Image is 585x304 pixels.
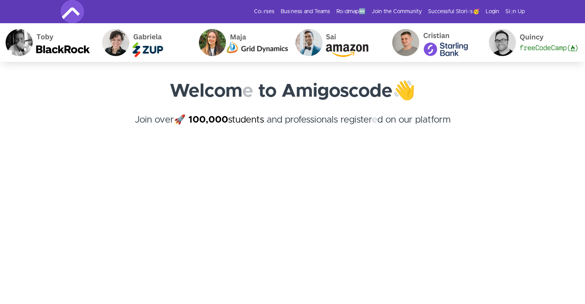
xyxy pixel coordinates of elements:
[242,82,253,101] readpronunciation-span: e
[193,23,289,62] img: Maja
[314,9,330,14] readpronunciation-word: Teams
[415,115,450,125] readpronunciation-word: platform
[486,8,499,15] a: Login
[428,9,454,14] readpronunciation-word: Successful
[384,9,392,14] readpronunciation-word: the
[336,8,365,15] a: Roadmap🆕
[289,23,386,62] img: Sai
[372,9,382,14] readpronunciation-word: Join
[505,8,525,15] a: Sign Up
[359,9,365,14] readpronunciation-span: 🆕
[281,82,392,101] readpronunciation-word: Amigoscode
[513,9,516,14] readpronunciation-span: n
[393,9,422,14] readpronunciation-word: Community
[261,9,264,14] readpronunciation-span: u
[510,9,513,14] readpronunciation-span: g
[392,82,416,101] readpronunciation-span: 👋
[228,115,264,125] readpronunciation-word: students
[372,115,377,125] readpronunciation-span: e
[486,9,499,14] readpronunciation-word: Login
[467,9,470,14] readpronunciation-span: e
[290,9,291,14] readpronunciation-span: i
[473,9,479,14] readpronunciation-span: 🥳
[291,9,302,14] readpronunciation-span: ness
[267,115,282,125] readpronunciation-word: and
[456,9,467,14] readpronunciation-span: Stori
[135,115,152,125] readpronunciation-word: Join
[385,115,396,125] readpronunciation-word: on
[155,115,174,125] readpronunciation-word: over
[343,9,345,14] readpronunciation-span: a
[372,8,422,15] a: Join the Community
[281,8,330,15] a: Business and Teams
[174,115,186,125] readpronunciation-span: 🚀
[470,9,473,14] readpronunciation-span: s
[188,115,264,125] a: 100,000students
[518,9,525,14] readpronunciation-word: Up
[345,9,359,14] readpronunciation-span: dmap
[304,9,313,14] readpronunciation-word: and
[285,115,338,125] readpronunciation-word: professionals
[254,8,275,15] a: Courses
[96,23,193,62] img: Gabriela
[258,82,276,101] readpronunciation-word: to
[377,115,383,125] readpronunciation-span: d
[264,9,275,14] readpronunciation-span: rses
[386,23,483,62] img: Cristian
[505,9,510,14] readpronunciation-span: Si
[281,9,290,14] readpronunciation-span: Bus
[188,115,228,125] strong: 100,000
[254,9,261,14] readpronunciation-span: Co
[341,115,372,125] readpronunciation-span: register
[170,82,242,101] readpronunciation-span: Welcom
[483,23,579,62] img: Quincy
[399,115,413,125] readpronunciation-word: our
[428,8,479,15] a: Successful Stories🥳
[336,9,343,14] readpronunciation-span: Ro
